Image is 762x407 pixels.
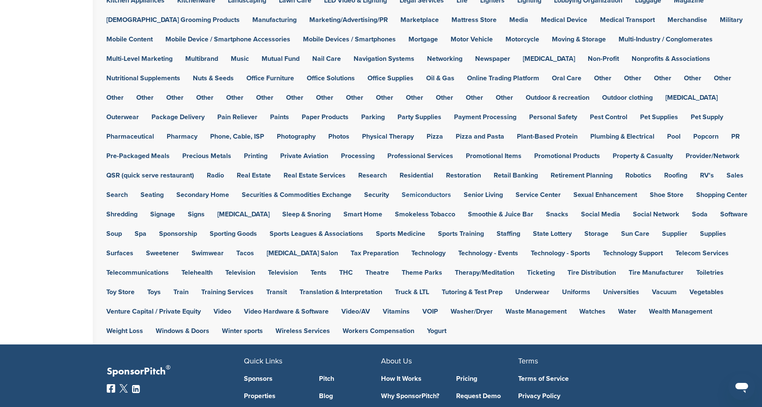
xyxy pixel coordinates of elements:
[328,133,349,140] a: Photos
[467,75,539,82] a: Online Trading Platform
[579,308,605,315] a: Watches
[244,308,329,315] a: Video Hardware & Software
[166,94,184,101] a: Other
[346,94,363,101] a: Other
[242,191,351,198] a: Securities & Commodities Exchange
[509,16,528,23] a: Media
[395,211,455,218] a: Smokeless Tobacco
[159,230,197,237] a: Sponsorship
[376,94,393,101] a: Other
[533,230,572,237] a: State Lottery
[106,269,169,276] a: Telecommunications
[531,250,590,257] a: Technology - Sports
[649,308,712,315] a: Wealth Management
[696,191,747,198] a: Shopping Center
[516,191,561,198] a: Service Center
[497,230,520,237] a: Staffing
[312,55,341,62] a: Nail Care
[397,114,441,120] a: Party Supplies
[256,94,273,101] a: Other
[475,55,510,62] a: Newspaper
[106,250,133,257] a: Surfaces
[720,211,748,218] a: Software
[311,269,327,276] a: Tents
[262,55,300,62] a: Mutual Fund
[367,75,413,82] a: Office Supplies
[552,75,581,82] a: Oral Care
[496,94,513,101] a: Other
[422,308,438,315] a: VOIP
[166,362,170,373] span: ®
[106,75,180,82] a: Nutritional Supplements
[700,172,714,179] a: RV's
[270,230,363,237] a: Sports Leagues & Associations
[106,172,194,179] a: QSR (quick serve restaurant)
[319,375,381,382] a: Pitch
[106,94,124,101] a: Other
[515,289,549,295] a: Underwear
[621,230,649,237] a: Sun Care
[400,16,439,23] a: Marketplace
[529,114,577,120] a: Personal Safety
[720,16,743,23] a: Military
[300,289,382,295] a: Translation & Interpretation
[282,211,331,218] a: Sleep & Snoring
[383,308,410,315] a: Vitamins
[714,75,731,82] a: Other
[451,16,497,23] a: Mattress Store
[590,133,654,140] a: Plumbing & Electrical
[523,55,575,62] a: [MEDICAL_DATA]
[319,393,381,399] a: Blog
[302,114,349,120] a: Paper Products
[339,269,353,276] a: THC
[552,36,606,43] a: Moving & Storage
[106,230,122,237] a: Soup
[411,250,446,257] a: Technology
[427,133,443,140] a: Pizza
[438,230,484,237] a: Sports Training
[182,153,231,159] a: Precious Metals
[696,269,724,276] a: Toiletries
[654,75,671,82] a: Other
[185,55,218,62] a: Multibrand
[277,133,316,140] a: Photography
[632,55,710,62] a: Nonprofits & Associations
[518,375,643,382] a: Terms of Service
[464,191,503,198] a: Senior Living
[454,114,516,120] a: Payment Processing
[427,55,462,62] a: Networking
[193,75,234,82] a: Nuts & Seeds
[364,191,389,198] a: Security
[665,94,718,101] a: [MEDICAL_DATA]
[147,289,161,295] a: Toys
[106,114,139,120] a: Outerwear
[107,384,115,393] img: Facebook
[151,114,205,120] a: Package Delivery
[106,308,201,315] a: Venture Capital / Private Equity
[307,75,355,82] a: Office Solutions
[196,94,213,101] a: Other
[613,153,673,159] a: Property & Casualty
[686,153,740,159] a: Provider/Network
[728,373,755,400] iframe: Button to launch messaging window
[541,16,587,23] a: Medical Device
[573,191,637,198] a: Sexual Enhancement
[526,94,589,101] a: Outdoor & recreation
[354,55,414,62] a: Navigation Systems
[341,308,370,315] a: Video/AV
[640,114,678,120] a: Pet Supplies
[629,269,684,276] a: Tire Manufacturer
[231,55,249,62] a: Music
[286,94,303,101] a: Other
[284,172,346,179] a: Real Estate Services
[316,94,333,101] a: Other
[351,250,399,257] a: Tax Preparation
[244,356,282,366] span: Quick Links
[226,94,243,101] a: Other
[691,114,723,120] a: Pet Supply
[689,289,724,295] a: Vegetables
[106,289,135,295] a: Toy Store
[603,250,663,257] a: Technology Support
[527,269,555,276] a: Ticketing
[505,308,567,315] a: Waste Management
